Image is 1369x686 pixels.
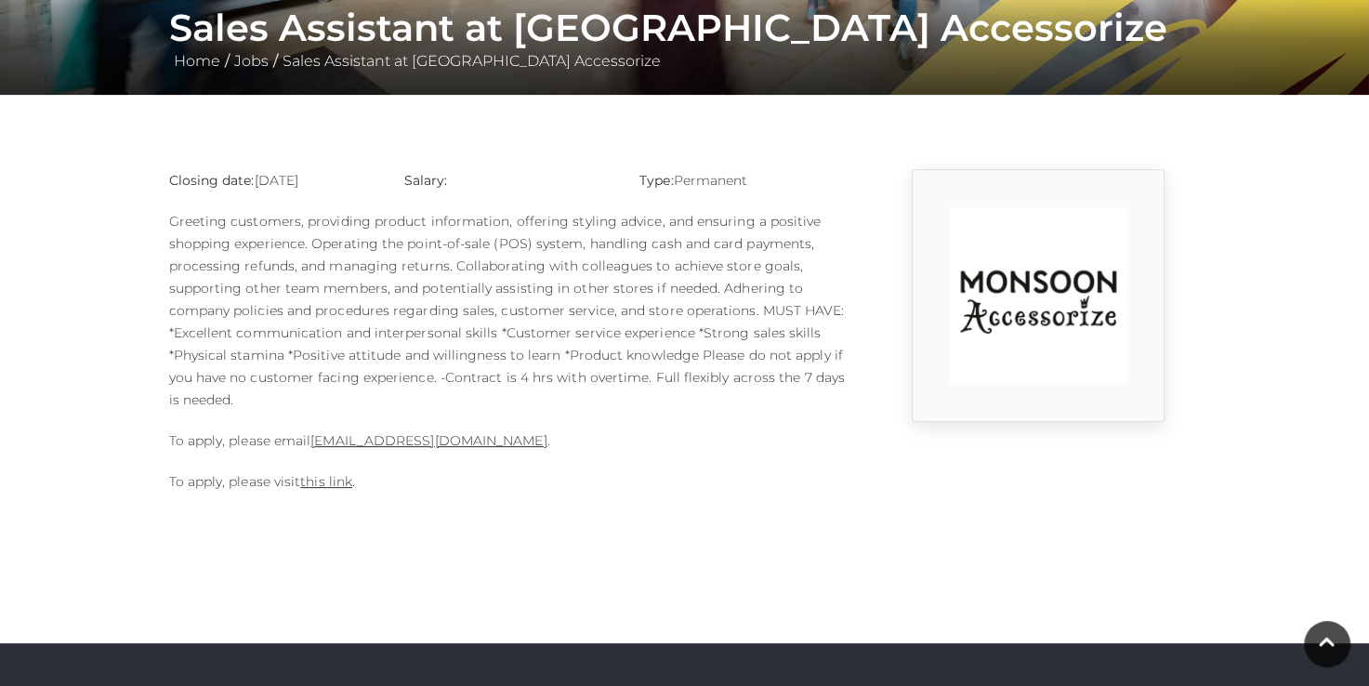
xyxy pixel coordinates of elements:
p: To apply, please email . [169,429,848,452]
strong: Closing date: [169,172,255,189]
strong: Salary: [404,172,448,189]
strong: Type: [639,172,673,189]
a: [EMAIL_ADDRESS][DOMAIN_NAME] [310,432,546,449]
p: [DATE] [169,169,376,191]
a: Sales Assistant at [GEOGRAPHIC_DATA] Accessorize [278,52,665,70]
p: To apply, please visit . [169,470,848,493]
h1: Sales Assistant at [GEOGRAPHIC_DATA] Accessorize [169,6,1201,50]
p: Permanent [639,169,847,191]
div: / / [155,6,1215,73]
a: Home [169,52,225,70]
p: Greeting customers, providing product information, offering styling advice, and ensuring a positi... [169,210,848,411]
a: Jobs [230,52,273,70]
img: rtuC_1630740947_no1Y.jpg [950,207,1126,384]
a: this link [300,473,352,490]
